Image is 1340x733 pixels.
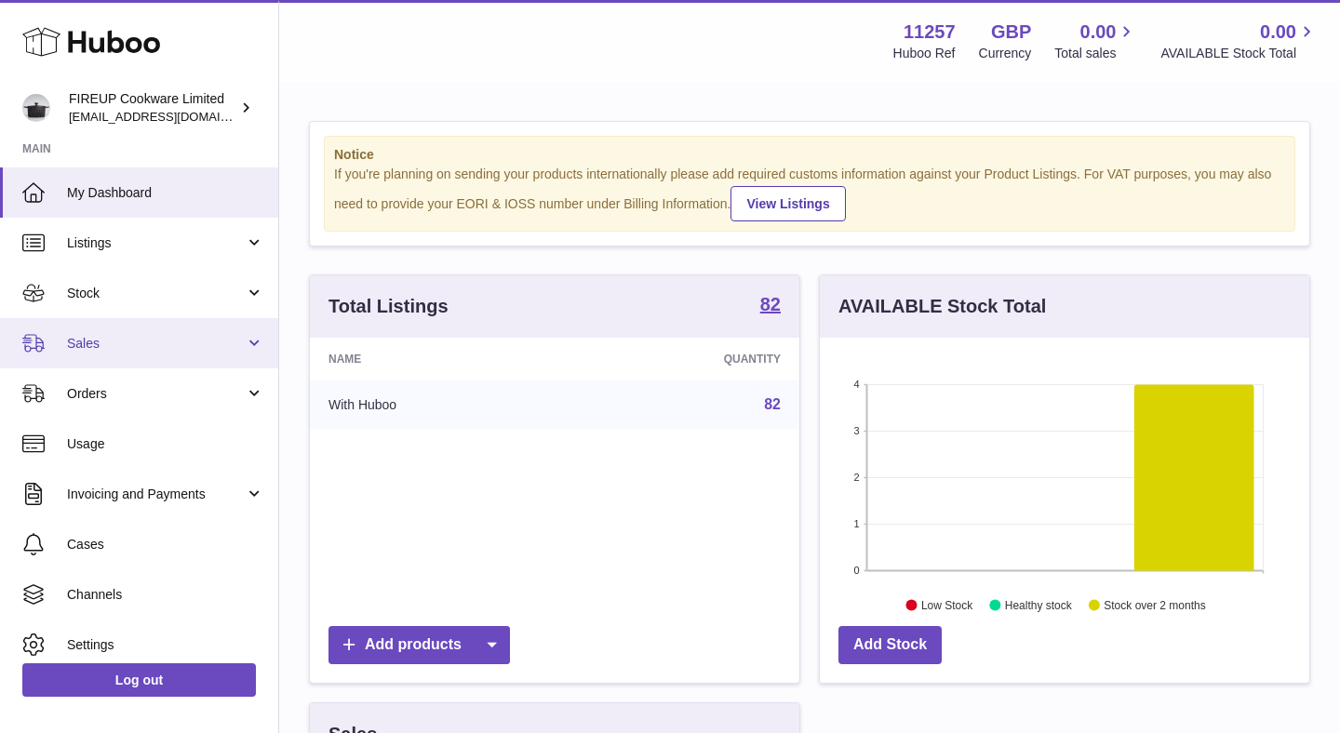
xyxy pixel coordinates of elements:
[328,294,449,319] h3: Total Listings
[1160,20,1318,62] a: 0.00 AVAILABLE Stock Total
[69,90,236,126] div: FIREUP Cookware Limited
[838,294,1046,319] h3: AVAILABLE Stock Total
[67,435,264,453] span: Usage
[310,380,568,429] td: With Huboo
[67,234,245,252] span: Listings
[310,338,568,380] th: Name
[1104,598,1205,611] text: Stock over 2 months
[853,472,859,483] text: 2
[1005,598,1073,611] text: Healthy stock
[69,109,274,124] span: [EMAIL_ADDRESS][DOMAIN_NAME]
[979,45,1032,62] div: Currency
[328,626,510,664] a: Add products
[904,20,956,45] strong: 11257
[853,518,859,529] text: 1
[921,598,973,611] text: Low Stock
[67,385,245,403] span: Orders
[334,146,1285,164] strong: Notice
[22,663,256,697] a: Log out
[893,45,956,62] div: Huboo Ref
[67,636,264,654] span: Settings
[1260,20,1296,45] span: 0.00
[730,186,845,221] a: View Listings
[568,338,799,380] th: Quantity
[334,166,1285,221] div: If you're planning on sending your products internationally please add required customs informati...
[853,425,859,436] text: 3
[67,335,245,353] span: Sales
[67,536,264,553] span: Cases
[991,20,1031,45] strong: GBP
[67,184,264,202] span: My Dashboard
[67,486,245,503] span: Invoicing and Payments
[760,295,781,317] a: 82
[22,94,50,122] img: contact@fireupuk.com
[67,285,245,302] span: Stock
[764,396,781,412] a: 82
[1054,20,1137,62] a: 0.00 Total sales
[1160,45,1318,62] span: AVAILABLE Stock Total
[853,379,859,390] text: 4
[1080,20,1117,45] span: 0.00
[1054,45,1137,62] span: Total sales
[760,295,781,313] strong: 82
[67,586,264,604] span: Channels
[838,626,942,664] a: Add Stock
[853,565,859,576] text: 0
